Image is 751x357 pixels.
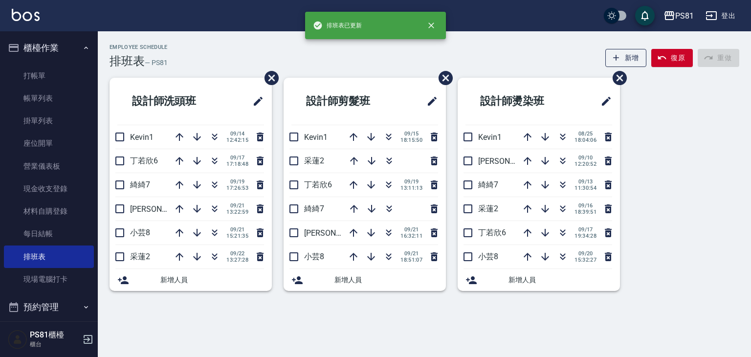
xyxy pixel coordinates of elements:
span: 13:11:13 [400,185,422,191]
span: 09/15 [400,131,422,137]
span: 08/25 [574,131,596,137]
h3: 排班表 [110,54,145,68]
button: 登出 [702,7,739,25]
span: [PERSON_NAME]3 [478,156,541,166]
span: 小芸8 [478,252,498,261]
h5: PS81櫃檯 [30,330,80,340]
span: 09/21 [226,202,248,209]
a: 掛單列表 [4,110,94,132]
span: 09/16 [574,202,596,209]
span: 09/21 [400,250,422,257]
span: 17:18:48 [226,161,248,167]
span: Kevin1 [304,133,328,142]
a: 現金收支登錄 [4,178,94,200]
span: 刪除班表 [431,64,454,92]
span: 09/19 [400,178,422,185]
span: 修改班表的標題 [595,89,612,113]
span: 09/20 [574,250,596,257]
h2: Employee Schedule [110,44,168,50]
button: PS81 [660,6,698,26]
span: 新增人員 [334,275,438,285]
a: 材料自購登錄 [4,200,94,223]
span: 09/21 [400,226,422,233]
h6: — PS81 [145,58,168,68]
span: 采蓮2 [478,204,498,213]
span: Kevin1 [130,133,154,142]
span: 19:34:28 [574,233,596,239]
a: 現場電腦打卡 [4,268,94,290]
h2: 設計師洗頭班 [117,84,228,119]
span: 13:22:59 [226,209,248,215]
span: 15:32:27 [574,257,596,263]
button: close [420,15,442,36]
img: Person [8,330,27,349]
span: 09/17 [226,155,248,161]
span: 修改班表的標題 [246,89,264,113]
span: 09/22 [226,250,248,257]
span: 09/14 [226,131,248,137]
span: 09/21 [226,226,248,233]
a: 排班表 [4,245,94,268]
button: 預約管理 [4,294,94,320]
span: 17:26:53 [226,185,248,191]
span: 采蓮2 [304,156,324,165]
span: [PERSON_NAME]3 [304,228,367,238]
span: 刪除班表 [257,64,280,92]
span: 18:51:07 [400,257,422,263]
span: 綺綺7 [304,204,324,213]
span: 小芸8 [130,228,150,237]
span: 09/17 [574,226,596,233]
span: 排班表已更新 [313,21,362,30]
span: 丁若欣6 [478,228,506,237]
span: 16:32:11 [400,233,422,239]
span: 18:15:50 [400,137,422,143]
span: 丁若欣6 [130,156,158,165]
span: 09/19 [226,178,248,185]
span: 采蓮2 [130,252,150,261]
span: 新增人員 [508,275,612,285]
button: 櫃檯作業 [4,35,94,61]
button: save [635,6,655,25]
img: Logo [12,9,40,21]
span: 綺綺7 [130,180,150,189]
h2: 設計師燙染班 [465,84,576,119]
span: 09/13 [574,178,596,185]
span: Kevin1 [478,133,502,142]
button: 新增 [605,49,647,67]
span: 12:20:52 [574,161,596,167]
a: 座位開單 [4,132,94,155]
span: 18:04:06 [574,137,596,143]
span: 小芸8 [304,252,324,261]
span: [PERSON_NAME]3 [130,204,193,214]
span: 11:30:54 [574,185,596,191]
button: 復原 [651,49,693,67]
span: 09/10 [574,155,596,161]
span: 13:27:28 [226,257,248,263]
div: 新增人員 [458,269,620,291]
button: 報表及分析 [4,320,94,345]
span: 12:42:15 [226,137,248,143]
div: PS81 [675,10,694,22]
a: 每日結帳 [4,223,94,245]
span: 丁若欣6 [304,180,332,189]
div: 新增人員 [284,269,446,291]
span: 新增人員 [160,275,264,285]
span: 綺綺7 [478,180,498,189]
span: 15:21:35 [226,233,248,239]
div: 新增人員 [110,269,272,291]
span: 18:39:51 [574,209,596,215]
a: 帳單列表 [4,87,94,110]
h2: 設計師剪髮班 [291,84,402,119]
span: 刪除班表 [605,64,628,92]
p: 櫃台 [30,340,80,349]
span: 修改班表的標題 [420,89,438,113]
a: 營業儀表板 [4,155,94,178]
a: 打帳單 [4,65,94,87]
